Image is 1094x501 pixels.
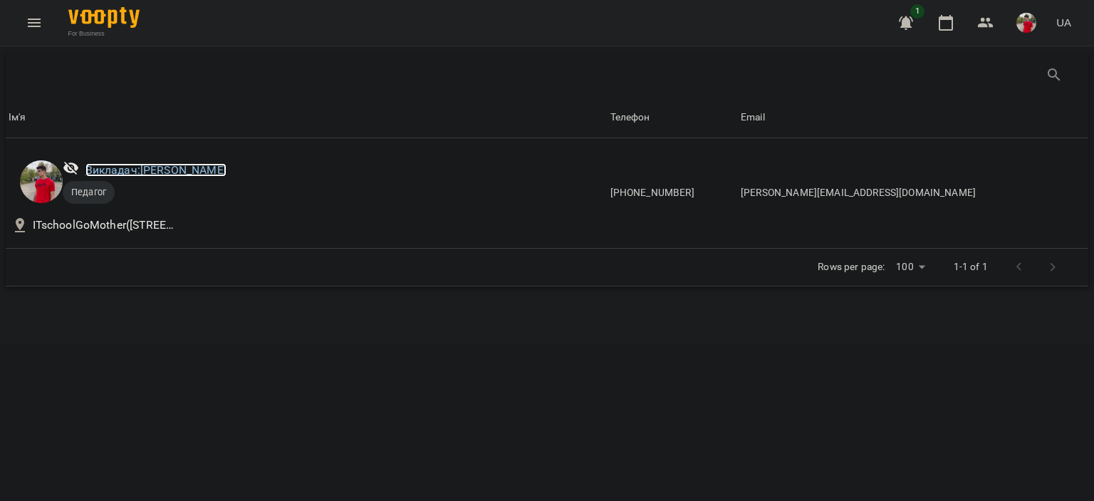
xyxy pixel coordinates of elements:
div: Sort [9,109,26,126]
p: Rows per page: [818,260,885,274]
td: [PERSON_NAME][EMAIL_ADDRESS][DOMAIN_NAME] [738,138,1088,249]
span: 1 [910,4,924,19]
span: For Business [68,29,140,38]
div: Sort [741,109,765,126]
div: Email [741,109,765,126]
td: [PHONE_NUMBER] [608,138,738,249]
div: Телефон [610,109,650,126]
a: Викладач:[PERSON_NAME] [85,163,226,177]
img: 54b6d9b4e6461886c974555cb82f3b73.jpg [1016,13,1036,33]
div: Ім'я [9,109,26,126]
img: Ластовицький Богдан Вікторович [20,160,63,203]
button: UA [1051,9,1077,36]
span: Телефон [610,109,735,126]
div: Sort [610,109,650,126]
img: Voopty Logo [68,7,140,28]
span: Email [741,109,1085,126]
p: ITschoolGoMother([STREET_ADDRESS]) [33,217,175,234]
div: 100 [890,257,930,277]
button: Menu [17,6,51,40]
span: Педагог [63,186,115,199]
div: Table Toolbar [6,52,1088,98]
span: UA [1056,15,1071,30]
span: Ім'я [9,109,605,126]
button: Пошук [1037,58,1071,92]
p: 1-1 of 1 [954,260,988,274]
